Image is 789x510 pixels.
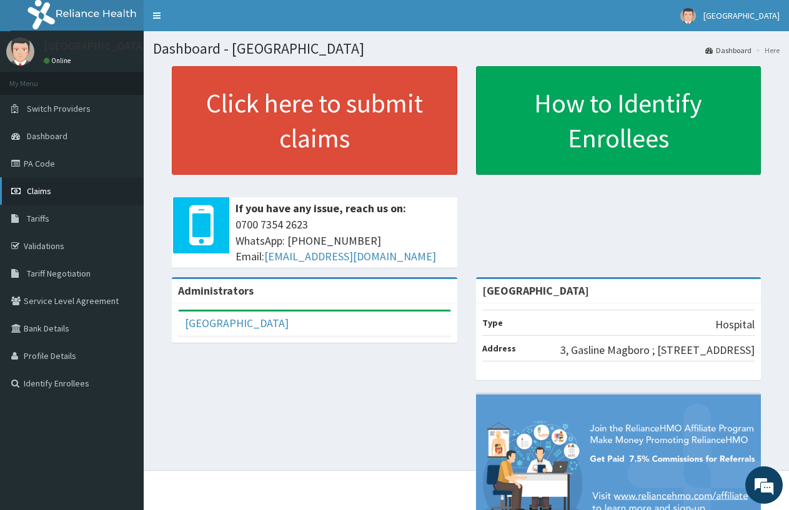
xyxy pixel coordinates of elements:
[236,217,451,265] span: 0700 7354 2623 WhatsApp: [PHONE_NUMBER] Email:
[23,62,51,94] img: d_794563401_company_1708531726252_794563401
[27,103,91,114] span: Switch Providers
[178,283,254,298] b: Administrators
[65,70,210,86] div: Chat with us now
[185,316,289,330] a: [GEOGRAPHIC_DATA]
[560,342,755,358] p: 3, Gasline Magboro ; [STREET_ADDRESS]
[703,10,780,21] span: [GEOGRAPHIC_DATA]
[482,343,516,354] b: Address
[205,6,235,36] div: Minimize live chat window
[264,249,436,263] a: [EMAIL_ADDRESS][DOMAIN_NAME]
[27,130,67,142] span: Dashboard
[27,268,91,279] span: Tariff Negotiation
[705,45,752,56] a: Dashboard
[753,45,780,56] li: Here
[715,316,755,333] p: Hospital
[172,66,457,175] a: Click here to submit claims
[6,37,34,66] img: User Image
[680,8,696,24] img: User Image
[44,41,147,52] p: [GEOGRAPHIC_DATA]
[482,317,503,328] b: Type
[236,201,406,215] b: If you have any issue, reach us on:
[482,283,589,298] strong: [GEOGRAPHIC_DATA]
[27,213,49,224] span: Tariffs
[72,157,172,283] span: We're online!
[27,185,51,197] span: Claims
[44,56,74,65] a: Online
[6,341,238,385] textarea: Type your message and hit 'Enter'
[153,41,780,57] h1: Dashboard - [GEOGRAPHIC_DATA]
[476,66,762,175] a: How to Identify Enrollees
